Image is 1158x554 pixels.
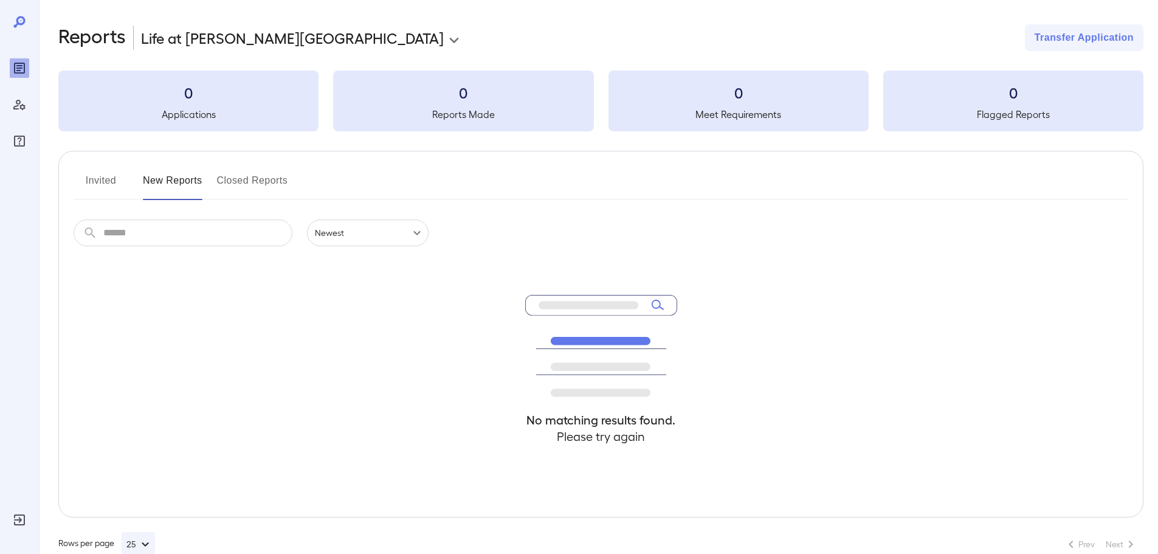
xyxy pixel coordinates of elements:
[10,131,29,151] div: FAQ
[307,220,429,246] div: Newest
[333,107,593,122] h5: Reports Made
[58,83,319,102] h3: 0
[1025,24,1143,51] button: Transfer Application
[608,83,869,102] h3: 0
[10,58,29,78] div: Reports
[58,24,126,51] h2: Reports
[58,107,319,122] h5: Applications
[74,171,128,200] button: Invited
[1058,535,1143,554] nav: pagination navigation
[143,171,202,200] button: New Reports
[525,428,677,445] h4: Please try again
[883,107,1143,122] h5: Flagged Reports
[883,83,1143,102] h3: 0
[333,83,593,102] h3: 0
[10,95,29,114] div: Manage Users
[58,71,1143,131] summary: 0Applications0Reports Made0Meet Requirements0Flagged Reports
[608,107,869,122] h5: Meet Requirements
[525,412,677,428] h4: No matching results found.
[217,171,288,200] button: Closed Reports
[141,28,444,47] p: Life at [PERSON_NAME][GEOGRAPHIC_DATA]
[10,510,29,530] div: Log Out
